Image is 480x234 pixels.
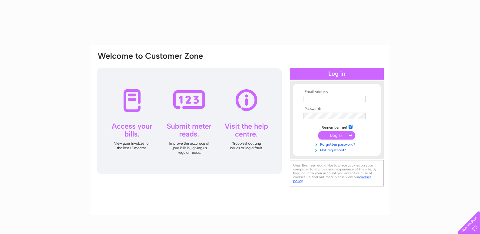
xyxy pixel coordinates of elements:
th: Password: [302,107,372,111]
a: cookies policy [293,175,371,183]
a: Forgotten password? [303,141,372,147]
div: Clear Business would like to place cookies on your computer to improve your experience of the sit... [290,160,384,186]
td: Remember me? [302,124,372,130]
th: Email Address: [302,90,372,94]
a: Not registered? [303,147,372,153]
input: Submit [318,131,355,140]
